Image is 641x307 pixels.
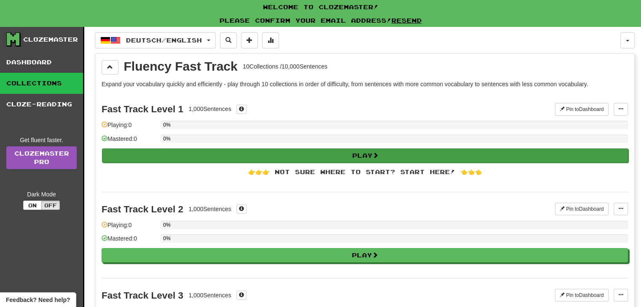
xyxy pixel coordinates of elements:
button: Pin toDashboard [555,203,609,215]
a: ClozemasterPro [6,146,77,169]
div: Mastered: 0 [102,135,156,148]
button: Play [102,148,628,163]
button: Pin toDashboard [555,103,609,116]
div: Fast Track Level 1 [102,104,183,114]
div: 1,000 Sentences [188,205,231,213]
div: Get fluent faster. [6,136,77,144]
div: Fast Track Level 2 [102,204,183,214]
button: Search sentences [220,32,237,48]
button: Pin toDashboard [555,289,609,302]
button: On [23,201,42,210]
a: Resend [392,17,422,24]
p: Expand your vocabulary quickly and efficiently - play through 10 collections in order of difficul... [102,80,628,88]
button: Off [41,201,60,210]
div: Playing: 0 [102,221,156,235]
div: Fast Track Level 3 [102,290,183,301]
button: Deutsch/English [95,32,216,48]
div: 1,000 Sentences [188,291,231,299]
button: More stats [262,32,279,48]
button: Play [102,248,628,262]
div: Dark Mode [6,190,77,198]
div: 👉👉👉 Not sure where to start? Start here! 👈👈👈 [102,168,628,176]
div: Mastered: 0 [102,234,156,248]
div: 10 Collections / 10,000 Sentences [243,62,327,71]
button: Add sentence to collection [241,32,258,48]
span: Open feedback widget [6,296,70,304]
div: Playing: 0 [102,121,156,135]
div: Clozemaster [23,35,78,44]
span: Deutsch / English [126,37,202,44]
div: Fluency Fast Track [124,60,238,73]
div: 1,000 Sentences [188,105,231,113]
